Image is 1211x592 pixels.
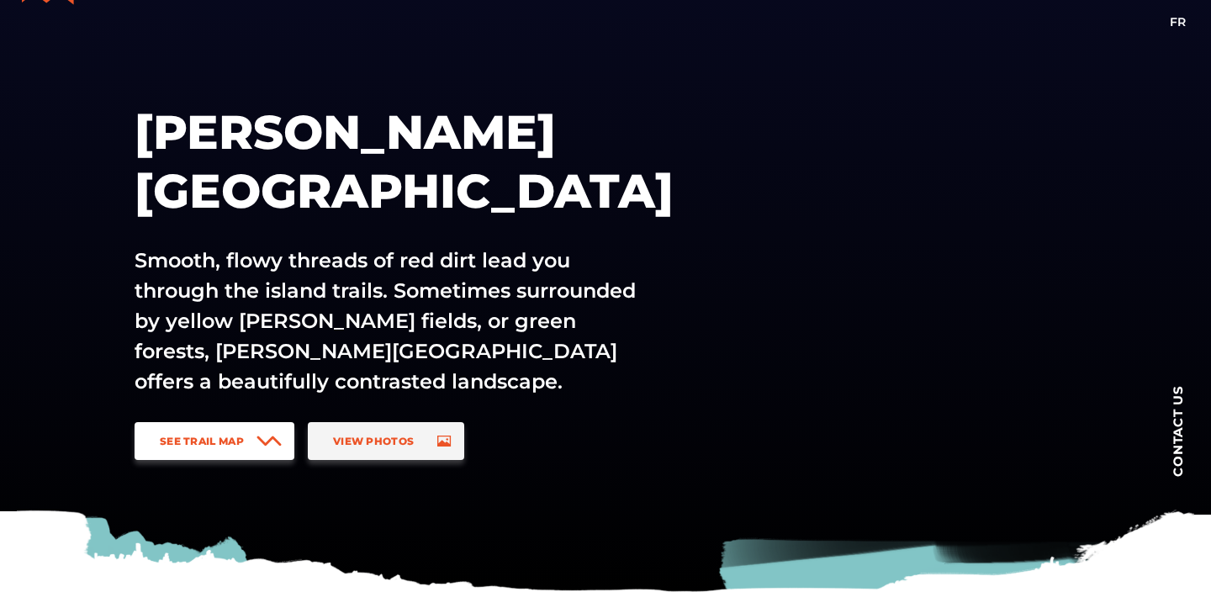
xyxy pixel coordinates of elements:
a: See Trail Map [135,422,294,460]
a: FR [1170,14,1186,29]
p: Smooth, flowy threads of red dirt lead you through the island trails. Sometimes surrounded by yel... [135,246,646,397]
a: Contact us [1144,359,1211,502]
span: See Trail Map [160,435,244,447]
h1: [PERSON_NAME][GEOGRAPHIC_DATA] [135,103,757,220]
a: View Photos [308,422,464,460]
span: Contact us [1171,385,1184,477]
span: View Photos [333,435,414,447]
